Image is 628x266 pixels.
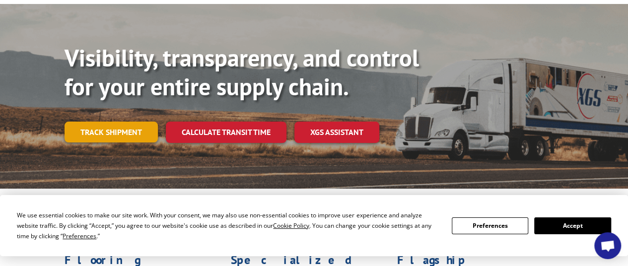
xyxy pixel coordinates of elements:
[452,217,528,234] button: Preferences
[594,232,621,259] div: Open chat
[63,232,96,240] span: Preferences
[17,210,440,241] div: We use essential cookies to make our site work. With your consent, we may also use non-essential ...
[65,122,158,142] a: Track shipment
[534,217,611,234] button: Accept
[273,221,309,230] span: Cookie Policy
[65,42,419,102] b: Visibility, transparency, and control for your entire supply chain.
[294,122,379,143] a: XGS ASSISTANT
[166,122,286,143] a: Calculate transit time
